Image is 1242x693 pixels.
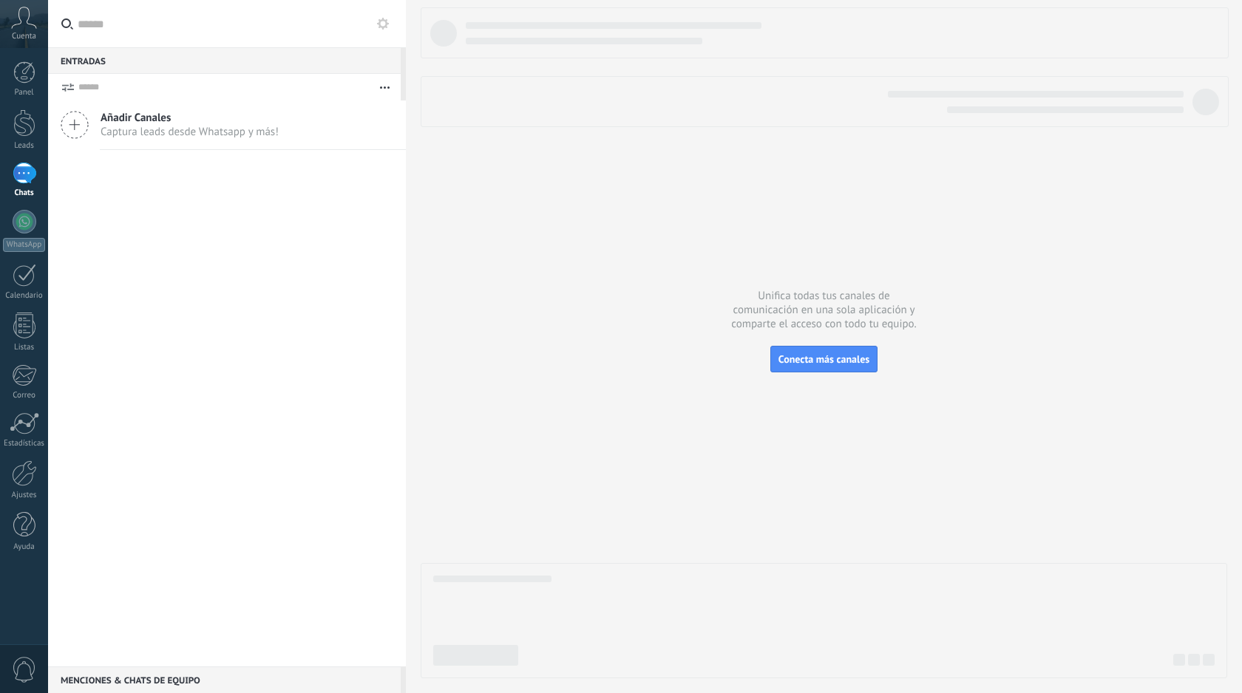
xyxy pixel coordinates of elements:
[770,346,878,372] button: Conecta más canales
[3,439,46,448] div: Estadísticas
[101,111,279,125] span: Añadir Canales
[48,47,401,74] div: Entradas
[3,88,46,98] div: Panel
[3,343,46,352] div: Listas
[48,666,401,693] div: Menciones & Chats de equipo
[12,32,36,41] span: Cuenta
[778,352,869,366] span: Conecta más canales
[3,188,46,198] div: Chats
[3,238,45,252] div: WhatsApp
[3,141,46,151] div: Leads
[3,291,46,301] div: Calendario
[3,542,46,552] div: Ayuda
[3,391,46,400] div: Correo
[101,125,279,139] span: Captura leads desde Whatsapp y más!
[3,491,46,500] div: Ajustes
